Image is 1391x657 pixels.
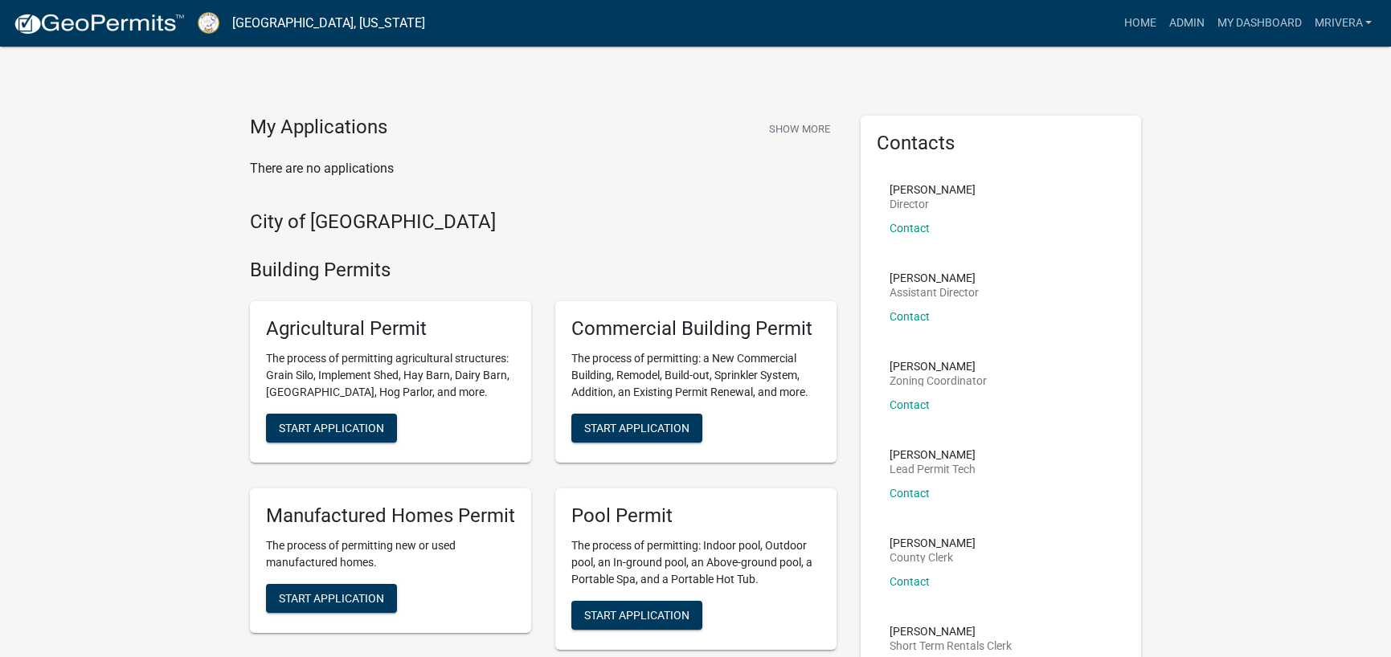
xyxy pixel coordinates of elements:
p: [PERSON_NAME] [890,449,976,460]
p: [PERSON_NAME] [890,184,976,195]
h5: Commercial Building Permit [571,317,820,341]
button: Start Application [266,414,397,443]
p: The process of permitting new or used manufactured homes. [266,537,515,571]
span: Start Application [584,608,689,621]
a: Contact [890,575,930,588]
p: [PERSON_NAME] [890,361,987,372]
p: [PERSON_NAME] [890,626,1012,637]
h4: Building Permits [250,259,837,282]
h4: My Applications [250,116,387,140]
a: [GEOGRAPHIC_DATA], [US_STATE] [232,10,425,37]
p: Zoning Coordinator [890,375,987,386]
button: Start Application [571,414,702,443]
p: There are no applications [250,159,837,178]
p: Assistant Director [890,287,979,298]
button: Start Application [266,584,397,613]
span: Start Application [279,421,384,434]
h4: City of [GEOGRAPHIC_DATA] [250,210,837,234]
p: The process of permitting: Indoor pool, Outdoor pool, an In-ground pool, an Above-ground pool, a ... [571,537,820,588]
a: Contact [890,310,930,323]
a: My Dashboard [1210,8,1307,39]
p: The process of permitting agricultural structures: Grain Silo, Implement Shed, Hay Barn, Dairy Ba... [266,350,515,401]
a: Contact [890,487,930,500]
p: Director [890,198,976,210]
a: Contact [890,398,930,411]
a: Contact [890,222,930,235]
span: Start Application [584,421,689,434]
a: mrivera [1307,8,1378,39]
h5: Agricultural Permit [266,317,515,341]
button: Start Application [571,601,702,630]
h5: Manufactured Homes Permit [266,504,515,528]
h5: Pool Permit [571,504,820,528]
p: Lead Permit Tech [890,463,976,475]
img: Putnam County, Georgia [198,12,219,34]
span: Start Application [279,591,384,604]
p: Short Term Rentals Clerk [890,640,1012,651]
a: Admin [1162,8,1210,39]
a: Home [1117,8,1162,39]
p: The process of permitting: a New Commercial Building, Remodel, Build-out, Sprinkler System, Addit... [571,350,820,401]
p: [PERSON_NAME] [890,272,979,284]
button: Show More [763,116,837,142]
p: County Clerk [890,552,976,563]
p: [PERSON_NAME] [890,537,976,549]
h5: Contacts [877,132,1126,155]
